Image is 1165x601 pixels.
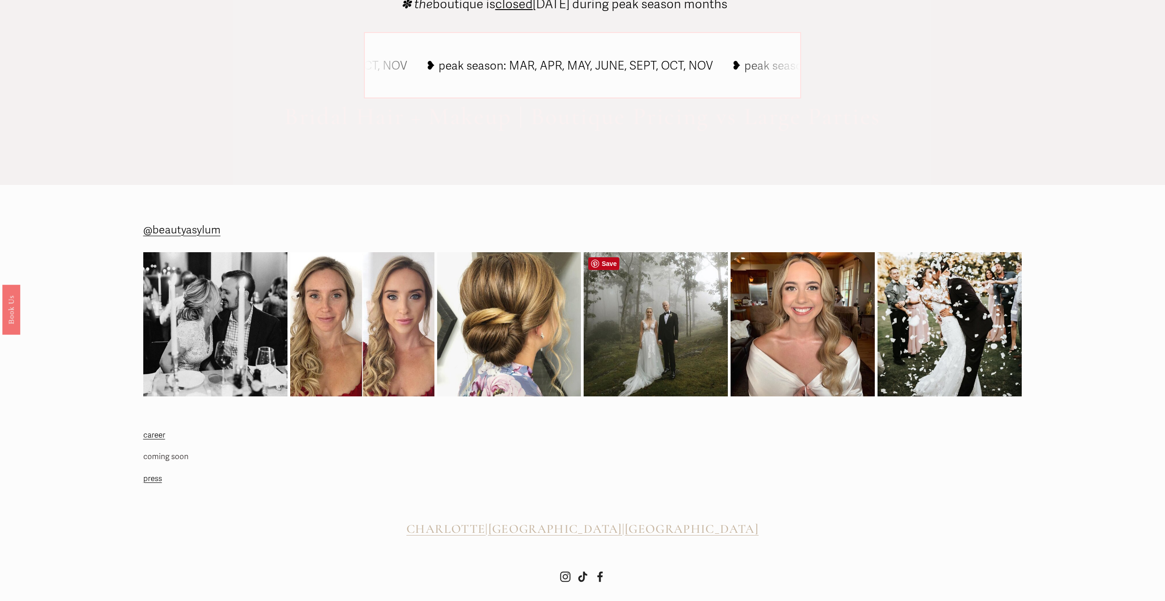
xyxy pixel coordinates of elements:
img: It&rsquo;s been a while since we&rsquo;ve shared a before and after! Subtle makeup &amp; romantic... [290,252,434,396]
tspan: ❥ peak season: MAR, APR, MAY, JUNE, SEPT, OCT, NOV [732,59,1019,73]
img: So much pretty from this weekend! Here&rsquo;s one from @beautyasylum_charlotte #beautyasylum @up... [437,238,581,410]
img: 2020 didn&rsquo;t stop this wedding celebration! 🎊😍🎉 @beautyasylum_atlanta #beautyasylum @bridal_... [878,234,1022,414]
a: Pin it! [588,257,619,270]
p: coming soon [143,450,359,464]
a: press [143,472,162,486]
tspan: ❥ peak season: MAR, APR, MAY, JUNE, SEPT, OCT, NOV [426,59,713,73]
a: Facebook [595,571,606,582]
span: | [485,521,488,536]
span: Bridal Hair + Makeup | Boutique Pricing vs Large Parties [284,102,881,131]
a: @beautyasylum [143,221,221,240]
a: TikTok [577,571,588,582]
img: Rehearsal dinner vibes from Raleigh, NC. We added a subtle braid at the top before we created her... [143,252,287,396]
a: Book Us [2,284,20,334]
span: | [622,521,625,536]
a: [GEOGRAPHIC_DATA] [625,522,759,536]
a: CHARLOTTE [406,522,485,536]
img: Going into the wedding weekend with some bridal inspo for ya! 💫 @beautyasylum_charlotte #beautyas... [731,252,875,396]
a: Instagram [560,571,571,582]
span: [GEOGRAPHIC_DATA] [488,521,622,536]
a: career [143,428,165,443]
span: CHARLOTTE [406,521,485,536]
a: [GEOGRAPHIC_DATA] [488,522,622,536]
span: [GEOGRAPHIC_DATA] [625,521,759,536]
img: Picture perfect 💫 @beautyasylum_charlotte @apryl_naylor_makeup #beautyasylum_apryl @uptownfunkyou... [584,252,728,396]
